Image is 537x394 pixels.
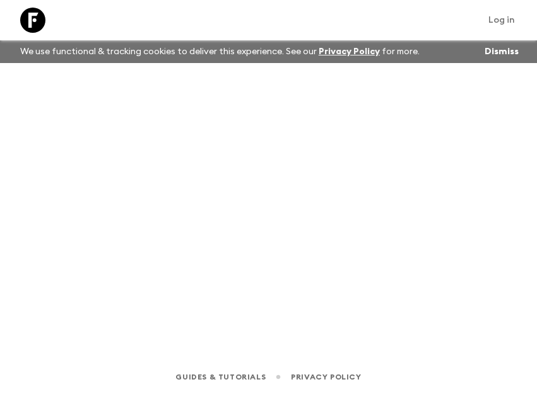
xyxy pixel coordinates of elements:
[481,11,522,29] a: Log in
[319,47,380,56] a: Privacy Policy
[481,43,522,61] button: Dismiss
[291,370,361,384] a: Privacy Policy
[175,370,266,384] a: Guides & Tutorials
[15,40,425,63] p: We use functional & tracking cookies to deliver this experience. See our for more.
